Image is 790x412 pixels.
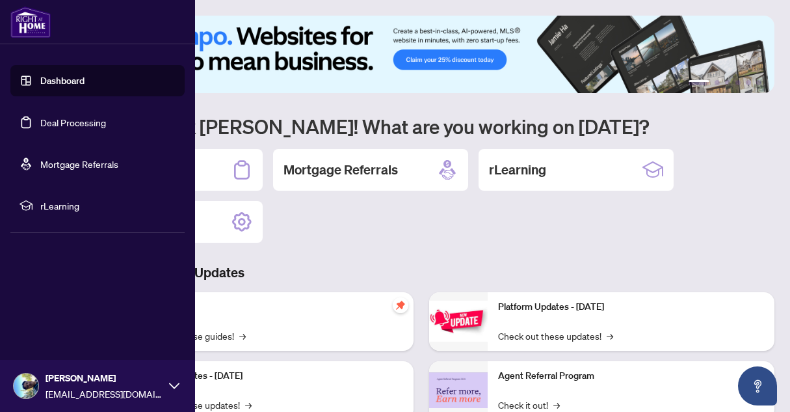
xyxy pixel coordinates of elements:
[715,80,720,85] button: 2
[137,300,403,314] p: Self-Help
[14,374,38,398] img: Profile Icon
[40,117,106,128] a: Deal Processing
[735,80,741,85] button: 4
[68,16,774,93] img: Slide 0
[689,80,709,85] button: 1
[245,398,252,412] span: →
[746,80,751,85] button: 5
[738,366,777,405] button: Open asap
[553,398,560,412] span: →
[283,161,398,179] h2: Mortgage Referrals
[429,301,488,342] img: Platform Updates - June 23, 2025
[10,7,51,38] img: logo
[725,80,730,85] button: 3
[239,329,246,343] span: →
[498,329,613,343] a: Check out these updates!→
[68,114,774,139] h1: Welcome back [PERSON_NAME]! What are you working on [DATE]?
[607,329,613,343] span: →
[40,158,118,170] a: Mortgage Referrals
[429,372,488,408] img: Agent Referral Program
[498,398,560,412] a: Check it out!→
[756,80,761,85] button: 6
[40,199,176,213] span: rLearning
[498,369,765,383] p: Agent Referral Program
[46,371,163,385] span: [PERSON_NAME]
[68,264,774,282] h3: Brokerage & Industry Updates
[489,161,546,179] h2: rLearning
[498,300,765,314] p: Platform Updates - [DATE]
[40,75,85,87] a: Dashboard
[137,369,403,383] p: Platform Updates - [DATE]
[46,387,163,401] span: [EMAIL_ADDRESS][DOMAIN_NAME]
[393,297,408,313] span: pushpin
